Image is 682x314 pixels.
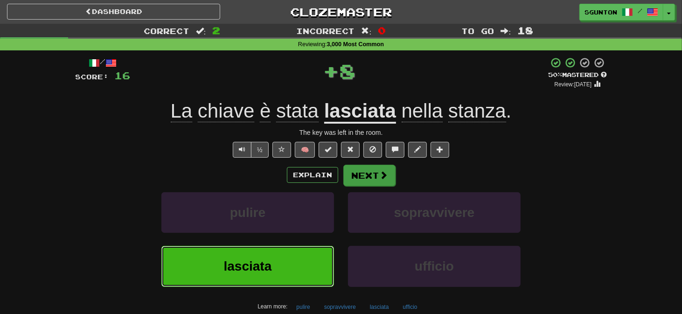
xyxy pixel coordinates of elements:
a: sgunton / [579,4,663,21]
span: / [638,7,642,14]
span: è [260,100,271,122]
button: Favorite sentence (alt+f) [272,142,291,158]
span: + [323,57,339,85]
button: Edit sentence (alt+d) [408,142,427,158]
span: 2 [212,25,220,36]
span: stata [276,100,319,122]
span: 8 [339,59,355,83]
div: / [75,57,130,69]
strong: 3,000 Most Common [327,41,384,48]
span: pulire [230,205,265,220]
span: sopravvivere [394,205,475,220]
a: Clozemaster [234,4,447,20]
span: lasciata [224,259,272,273]
button: pulire [161,192,334,233]
span: : [501,27,511,35]
button: Reset to 0% Mastered (alt+r) [341,142,360,158]
small: Learn more: [257,303,287,310]
button: lasciata [365,300,394,314]
span: Score: [75,73,109,81]
div: Text-to-speech controls [231,142,269,158]
span: Incorrect [296,26,355,35]
span: 0 [378,25,386,36]
span: chiave [198,100,254,122]
button: lasciata [161,246,334,286]
u: lasciata [324,100,396,124]
button: Add to collection (alt+a) [431,142,449,158]
button: ufficio [398,300,423,314]
span: sgunton [585,8,617,16]
button: ½ [251,142,269,158]
button: Ignore sentence (alt+i) [363,142,382,158]
span: nella [402,100,443,122]
span: : [362,27,372,35]
button: Set this sentence to 100% Mastered (alt+m) [319,142,337,158]
span: . [396,100,512,122]
span: La [171,100,193,122]
span: 16 [114,70,130,81]
button: sopravvivere [319,300,361,314]
a: Dashboard [7,4,220,20]
span: 50 % [548,71,562,78]
button: Discuss sentence (alt+u) [386,142,404,158]
span: Correct [144,26,189,35]
div: Mastered [548,71,607,79]
span: 18 [517,25,533,36]
span: ufficio [415,259,454,273]
button: sopravvivere [348,192,521,233]
button: Next [343,165,396,186]
button: Explain [287,167,338,183]
span: To go [462,26,494,35]
button: ufficio [348,246,521,286]
button: pulire [291,300,315,314]
span: stanza [448,100,506,122]
button: 🧠 [295,142,315,158]
small: Review: [DATE] [555,81,592,88]
span: : [196,27,206,35]
div: The key was left in the room. [75,128,607,137]
button: Play sentence audio (ctl+space) [233,142,251,158]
